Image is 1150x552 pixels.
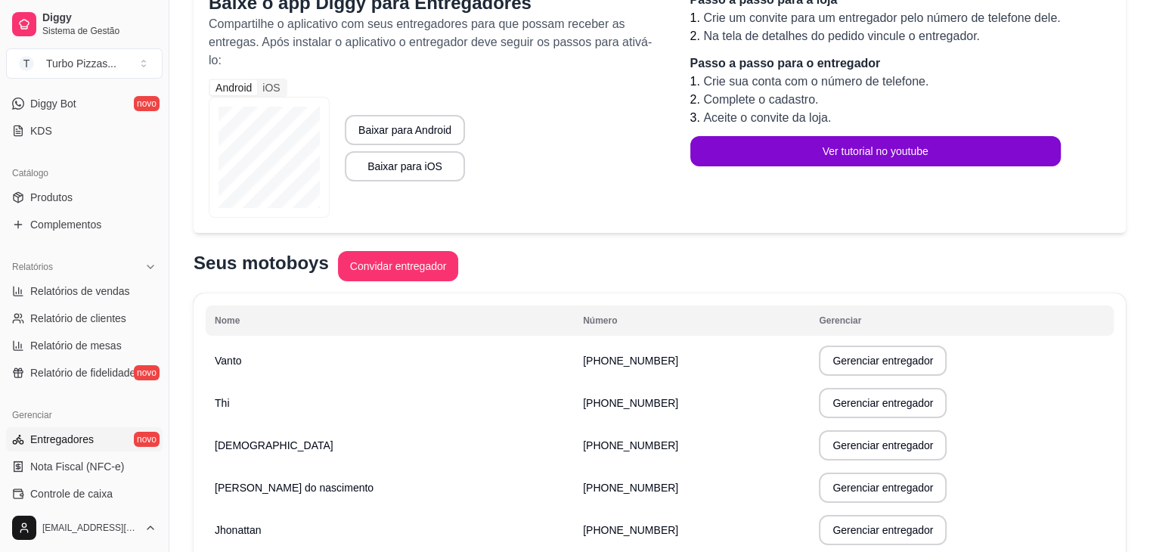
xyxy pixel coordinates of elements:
[30,311,126,326] span: Relatório de clientes
[206,305,574,336] th: Nome
[6,482,163,506] a: Controle de caixa
[690,27,1061,45] li: 2.
[30,486,113,501] span: Controle de caixa
[345,115,465,145] button: Baixar para Android
[703,93,818,106] span: Complete o cadastro.
[30,338,122,353] span: Relatório de mesas
[690,54,1061,73] p: Passo a passo para o entregador
[690,9,1061,27] li: 1.
[215,523,565,538] p: Jhonattan
[819,515,947,545] button: Gerenciar entregador
[703,29,980,42] span: Na tela de detalhes do pedido vincule o entregador.
[690,136,1061,166] button: Ver tutorial no youtube
[30,284,130,299] span: Relatórios de vendas
[6,427,163,451] a: Entregadoresnovo
[583,397,678,409] span: [PHONE_NUMBER]
[6,48,163,79] button: Select a team
[690,109,1061,127] li: 3.
[6,333,163,358] a: Relatório de mesas
[6,510,163,546] button: [EMAIL_ADDRESS][DOMAIN_NAME]
[215,480,565,495] p: [PERSON_NAME] do nascimento
[19,56,34,71] span: T
[12,261,53,273] span: Relatórios
[574,305,810,336] th: Número
[257,80,285,95] div: iOS
[690,73,1061,91] li: 1.
[30,217,101,232] span: Complementos
[583,482,678,494] span: [PHONE_NUMBER]
[215,353,565,368] p: Vanto
[6,403,163,427] div: Gerenciar
[703,75,928,88] span: Crie sua conta com o número de telefone.
[42,25,157,37] span: Sistema de Gestão
[42,11,157,25] span: Diggy
[690,91,1061,109] li: 2.
[6,119,163,143] a: KDS
[209,15,660,70] p: Compartilhe o aplicativo com seus entregadores para que possam receber as entregas. Após instalar...
[210,80,257,95] div: Android
[819,430,947,461] button: Gerenciar entregador
[703,11,1060,24] span: Crie um convite para um entregador pelo número de telefone dele.
[6,306,163,330] a: Relatório de clientes
[30,96,76,111] span: Diggy Bot
[6,212,163,237] a: Complementos
[215,438,565,453] p: [DEMOGRAPHIC_DATA]
[6,279,163,303] a: Relatórios de vendas
[345,151,465,181] button: Baixar para iOS
[6,161,163,185] div: Catálogo
[6,454,163,479] a: Nota Fiscal (NFC-e)
[703,111,831,124] span: Aceite o convite da loja.
[30,459,124,474] span: Nota Fiscal (NFC-e)
[819,388,947,418] button: Gerenciar entregador
[215,395,565,411] p: Thi
[30,432,94,447] span: Entregadores
[194,251,329,275] p: Seus motoboys
[6,91,163,116] a: Diggy Botnovo
[30,123,52,138] span: KDS
[42,522,138,534] span: [EMAIL_ADDRESS][DOMAIN_NAME]
[583,524,678,536] span: [PHONE_NUMBER]
[819,473,947,503] button: Gerenciar entregador
[6,6,163,42] a: DiggySistema de Gestão
[6,185,163,209] a: Produtos
[583,355,678,367] span: [PHONE_NUMBER]
[30,365,135,380] span: Relatório de fidelidade
[46,56,116,71] div: Turbo Pizzas ...
[819,346,947,376] button: Gerenciar entregador
[583,439,678,451] span: [PHONE_NUMBER]
[810,305,1114,336] th: Gerenciar
[6,361,163,385] a: Relatório de fidelidadenovo
[30,190,73,205] span: Produtos
[338,251,459,281] button: Convidar entregador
